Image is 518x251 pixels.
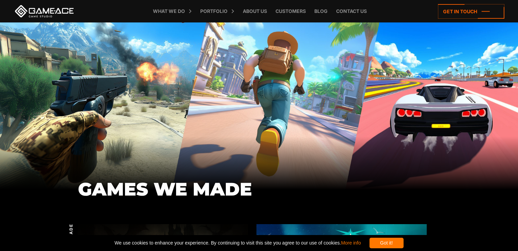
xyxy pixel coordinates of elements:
h1: GAMES WE MADE [78,179,441,199]
span: We use cookies to enhance your experience. By continuing to visit this site you agree to our use ... [114,238,361,248]
a: More info [341,240,361,246]
div: Got it! [370,238,404,248]
a: Get in touch [438,4,504,19]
